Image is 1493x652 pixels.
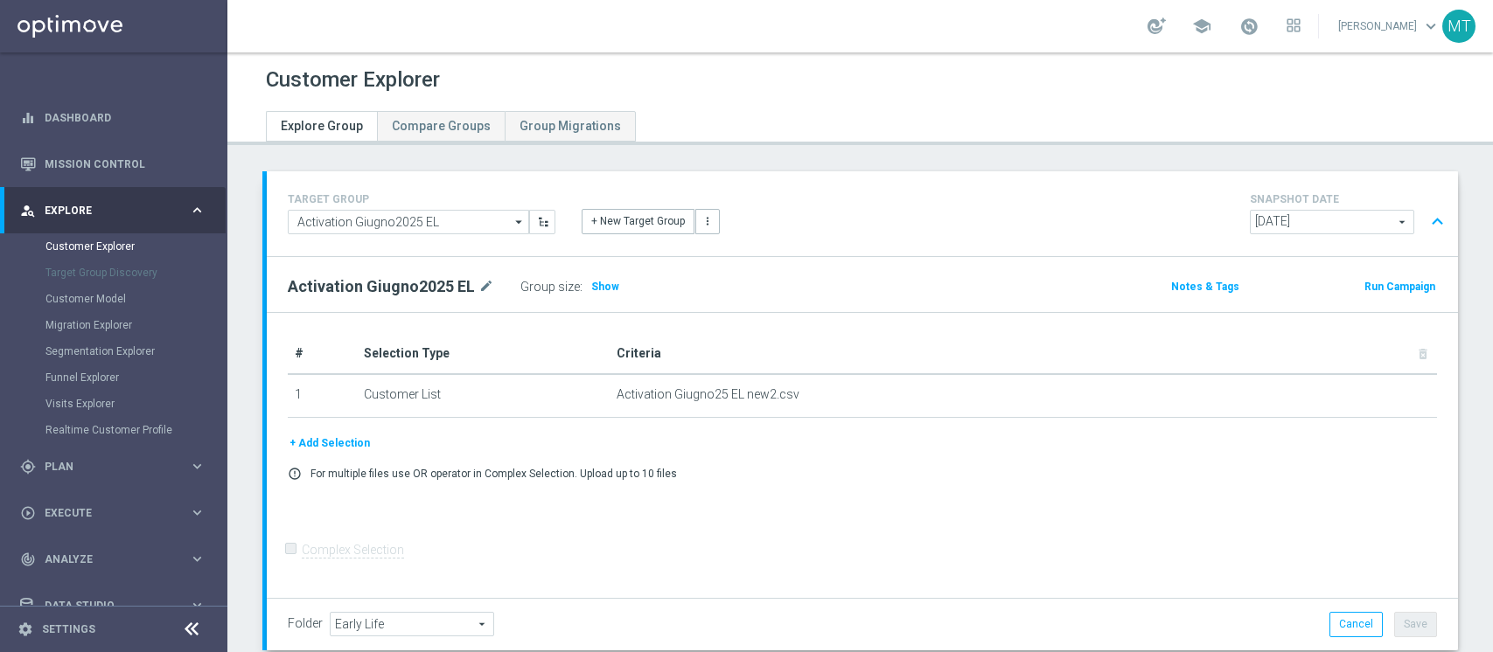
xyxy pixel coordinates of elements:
a: Settings [42,624,95,635]
a: [PERSON_NAME]keyboard_arrow_down [1336,13,1442,39]
label: Group size [520,280,580,295]
span: Explore Group [281,119,363,133]
span: keyboard_arrow_down [1421,17,1441,36]
div: Customer Model [45,286,226,312]
button: Data Studio keyboard_arrow_right [19,599,206,613]
a: Realtime Customer Profile [45,423,182,437]
button: more_vert [695,209,720,233]
div: Data Studio [20,598,189,614]
h1: Customer Explorer [266,67,440,93]
th: # [288,334,357,374]
button: expand_less [1425,205,1450,239]
a: Customer Explorer [45,239,182,253]
button: person_search Explore keyboard_arrow_right [19,204,206,218]
div: Analyze [20,551,189,567]
span: Group Migrations [520,119,621,133]
h4: SNAPSHOT DATE [1250,193,1451,205]
span: Activation Giugno25 EL new2.csv [617,387,799,402]
i: keyboard_arrow_right [189,458,206,475]
div: TARGET GROUP arrow_drop_down + New Target Group more_vert SNAPSHOT DATE arrow_drop_down expand_less [288,189,1437,239]
i: keyboard_arrow_right [189,202,206,218]
span: Data Studio [45,600,189,611]
div: MT [1442,10,1476,43]
a: Customer Model [45,292,182,306]
td: Customer List [357,374,610,418]
i: gps_fixed [20,459,36,475]
div: Realtime Customer Profile [45,417,226,443]
i: person_search [20,203,36,218]
i: keyboard_arrow_right [189,504,206,521]
button: Notes & Tags [1169,277,1241,296]
i: track_changes [20,551,36,567]
button: Cancel [1329,612,1383,636]
button: play_circle_outline Execute keyboard_arrow_right [19,506,206,520]
a: Funnel Explorer [45,371,182,385]
button: gps_fixed Plan keyboard_arrow_right [19,460,206,474]
i: error_outline [288,467,302,481]
a: Dashboard [45,94,206,141]
i: mode_edit [478,276,494,297]
a: Mission Control [45,141,206,187]
div: Dashboard [20,94,206,141]
h4: TARGET GROUP [288,193,555,205]
div: Customer Explorer [45,233,226,260]
th: Selection Type [357,334,610,374]
a: Segmentation Explorer [45,344,182,358]
span: Plan [45,461,189,472]
button: Mission Control [19,157,206,171]
div: Mission Control [20,141,206,187]
i: equalizer [20,110,36,126]
i: keyboard_arrow_right [189,597,206,614]
i: arrow_drop_down [511,211,528,233]
a: Visits Explorer [45,397,182,411]
button: + New Target Group [582,209,694,233]
div: Execute [20,505,189,521]
ul: Tabs [266,111,636,142]
i: play_circle_outline [20,505,36,521]
a: Migration Explorer [45,318,182,332]
span: Show [591,281,619,293]
p: For multiple files use OR operator in Complex Selection. Upload up to 10 files [310,467,677,481]
i: settings [17,621,33,637]
div: Plan [20,459,189,475]
div: Segmentation Explorer [45,338,226,364]
div: Funnel Explorer [45,364,226,391]
span: Execute [45,508,189,518]
button: equalizer Dashboard [19,111,206,125]
span: Compare Groups [392,119,491,133]
button: + Add Selection [288,434,372,453]
span: school [1192,17,1211,36]
span: Analyze [45,554,189,565]
input: Select Existing or Create New [288,210,529,234]
button: Save [1394,612,1437,636]
i: more_vert [701,215,714,227]
div: Explore [20,203,189,218]
span: Explore [45,205,189,216]
label: Complex Selection [302,542,404,558]
td: 1 [288,374,357,418]
div: Target Group Discovery [45,260,226,286]
div: Migration Explorer [45,312,226,338]
div: Visits Explorer [45,391,226,417]
i: keyboard_arrow_right [189,551,206,567]
button: Run Campaign [1363,277,1437,296]
button: track_changes Analyze keyboard_arrow_right [19,552,206,566]
label: : [580,280,583,295]
h2: Activation Giugno2025 EL [288,276,475,297]
label: Folder [288,616,323,631]
span: Criteria [617,346,661,360]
